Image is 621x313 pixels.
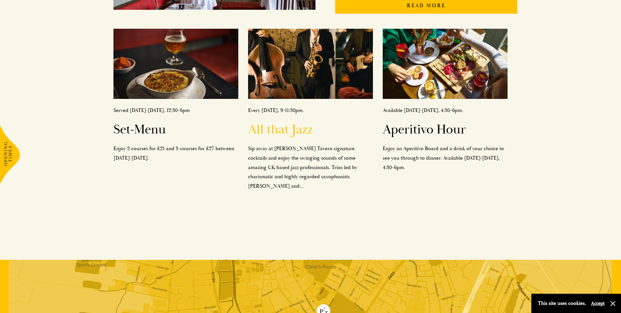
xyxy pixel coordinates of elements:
a: Every [DATE], 9-11:30pm.All that JazzSip away at [PERSON_NAME] Tavern signature cocktails and enj... [248,29,373,191]
button: Close and accept [610,300,616,307]
p: Enjoy 2-courses for £21 and 3-courses for £27 between [DATE]-[DATE]. [113,144,238,163]
a: Available [DATE]-[DATE], 4:30-6pm.Aperitivo HourEnjoy an Aperitivo Board and a drink of your choi... [383,29,508,172]
h2: All that Jazz [248,122,373,137]
p: This site uses cookies. [538,299,586,308]
button: Accept [591,300,605,306]
h2: Aperitivo Hour [383,122,508,137]
p: Sip away at [PERSON_NAME] Tavern signature cocktails and enjoy the swinging sounds of some amazin... [248,144,373,191]
p: Enjoy an Aperitivo Board and a drink of your choice to see you through to dinner. Available [DATE... [383,144,508,172]
a: Served [DATE]-[DATE], 12:30-6pmSet-MenuEnjoy 2-courses for £21 and 3-courses for £27 between [DAT... [113,29,238,163]
p: Served [DATE]-[DATE], 12:30-6pm [113,106,238,115]
p: Available [DATE]-[DATE], 4:30-6pm. [383,106,508,115]
h2: Set-Menu [113,122,238,137]
p: Every [DATE], 9-11:30pm. [248,106,373,115]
